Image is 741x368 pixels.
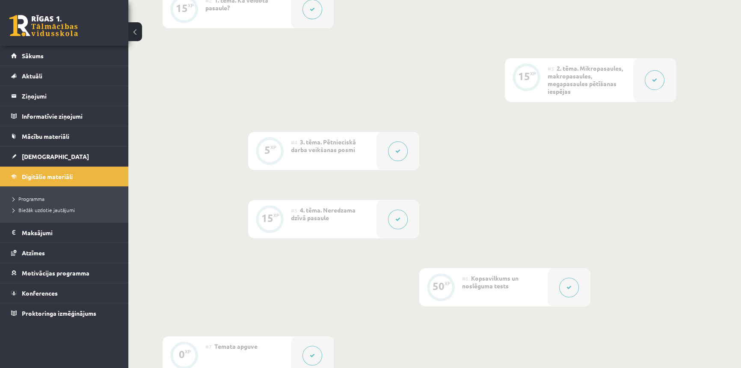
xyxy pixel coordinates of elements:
[13,195,44,202] span: Programma
[185,349,191,354] div: XP
[176,4,188,12] div: 15
[462,274,519,290] span: Kopsavilkums un noslēguma tests
[214,342,258,350] span: Temata apguve
[188,3,194,8] div: XP
[11,303,118,323] a: Proktoringa izmēģinājums
[179,350,185,358] div: 0
[11,66,118,86] a: Aktuāli
[22,223,118,242] legend: Maksājumi
[13,195,120,203] a: Programma
[22,132,69,140] span: Mācību materiāli
[205,343,212,350] span: #7
[22,249,45,257] span: Atzīmes
[291,206,356,221] span: 4. tēma. Neredzama dzīvā pasaule
[11,263,118,283] a: Motivācijas programma
[445,281,451,286] div: XP
[22,269,89,277] span: Motivācijas programma
[548,65,554,72] span: #3
[13,206,120,214] a: Biežāk uzdotie jautājumi
[530,71,536,76] div: XP
[11,167,118,186] a: Digitālie materiāli
[261,214,273,222] div: 15
[11,243,118,263] a: Atzīmes
[518,72,530,80] div: 15
[13,206,75,213] span: Biežāk uzdotie jautājumi
[22,72,42,80] span: Aktuāli
[9,15,78,36] a: Rīgas 1. Tālmācības vidusskola
[11,126,118,146] a: Mācību materiāli
[291,139,297,146] span: #4
[22,106,118,126] legend: Informatīvie ziņojumi
[22,86,118,106] legend: Ziņojumi
[462,275,468,282] span: #6
[291,207,297,214] span: #5
[22,52,44,60] span: Sākums
[11,223,118,242] a: Maksājumi
[11,46,118,66] a: Sākums
[11,106,118,126] a: Informatīvie ziņojumi
[11,86,118,106] a: Ziņojumi
[433,282,445,290] div: 50
[264,146,270,154] div: 5
[22,309,96,317] span: Proktoringa izmēģinājums
[11,147,118,166] a: [DEMOGRAPHIC_DATA]
[22,153,89,160] span: [DEMOGRAPHIC_DATA]
[291,138,356,153] span: 3. tēma. Pētnieciskā darba veikšanas posmi
[273,213,279,218] div: XP
[22,173,73,180] span: Digitālie materiāli
[548,64,623,95] span: 2. tēma. Mikropasaules, makropasaules, megapasaules pētīšanas iespējas
[270,145,276,150] div: XP
[22,289,58,297] span: Konferences
[11,283,118,303] a: Konferences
